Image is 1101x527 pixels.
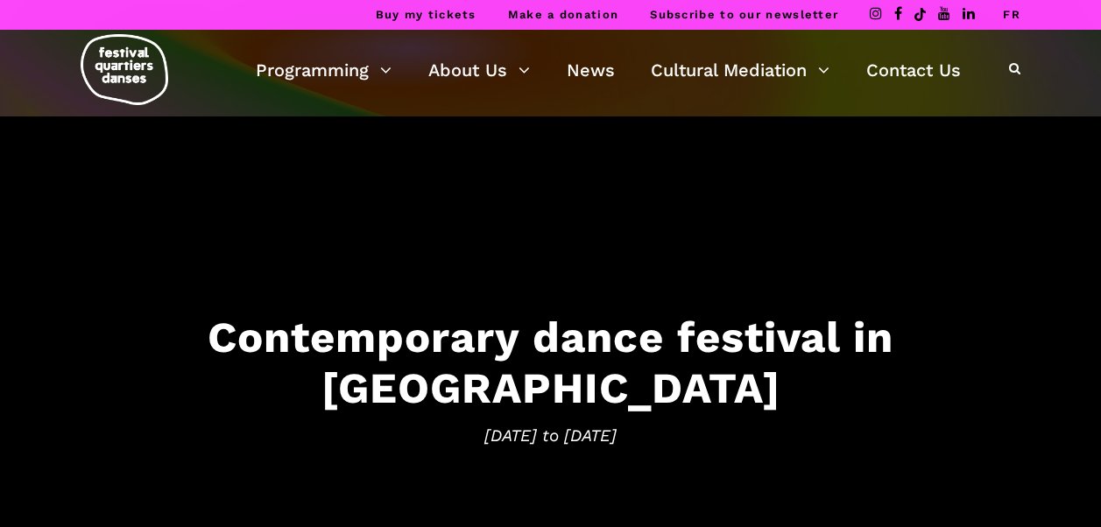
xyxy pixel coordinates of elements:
[428,55,530,85] a: About Us
[651,55,829,85] a: Cultural Mediation
[376,8,476,21] a: Buy my tickets
[508,8,619,21] a: Make a donation
[650,8,838,21] a: Subscribe to our newsletter
[18,423,1083,449] span: [DATE] to [DATE]
[256,55,392,85] a: Programming
[81,34,168,105] img: logo-fqd-med
[866,55,961,85] a: Contact Us
[1003,8,1020,21] a: FR
[18,311,1083,414] h3: Contemporary dance festival in [GEOGRAPHIC_DATA]
[567,55,615,85] a: News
